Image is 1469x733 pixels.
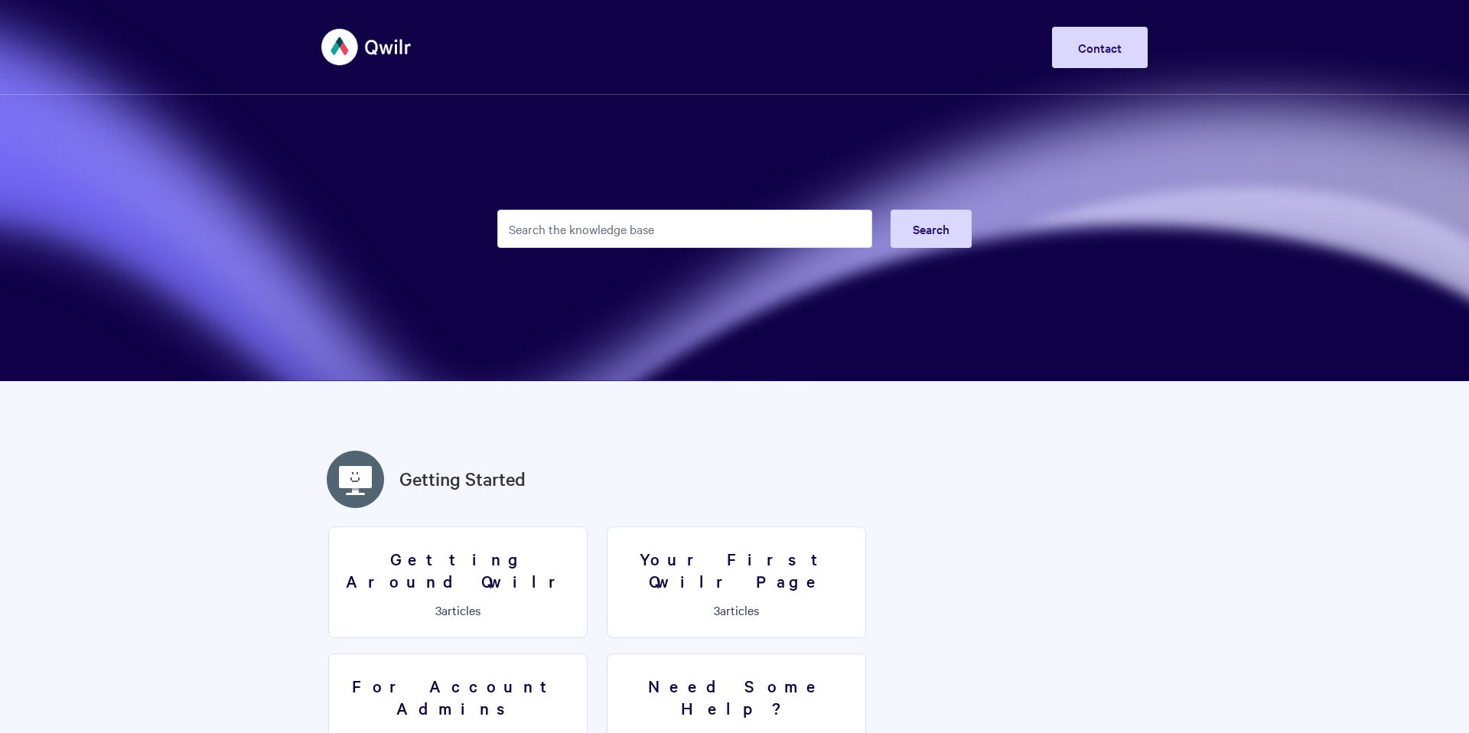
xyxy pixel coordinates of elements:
[338,675,578,718] h3: For Account Admins
[714,601,720,618] span: 3
[497,210,872,248] input: Search the knowledge base
[328,526,588,638] a: Getting Around Qwilr 3articles
[617,548,856,591] h3: Your First Qwilr Page
[321,18,412,76] img: Qwilr Help Center
[617,675,856,718] h3: Need Some Help?
[338,548,578,591] h3: Getting Around Qwilr
[607,526,866,638] a: Your First Qwilr Page 3articles
[399,465,526,493] a: Getting Started
[617,603,856,617] p: articles
[1052,27,1148,68] a: Contact
[913,220,949,237] span: Search
[891,210,972,248] button: Search
[435,601,441,618] span: 3
[338,603,578,617] p: articles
